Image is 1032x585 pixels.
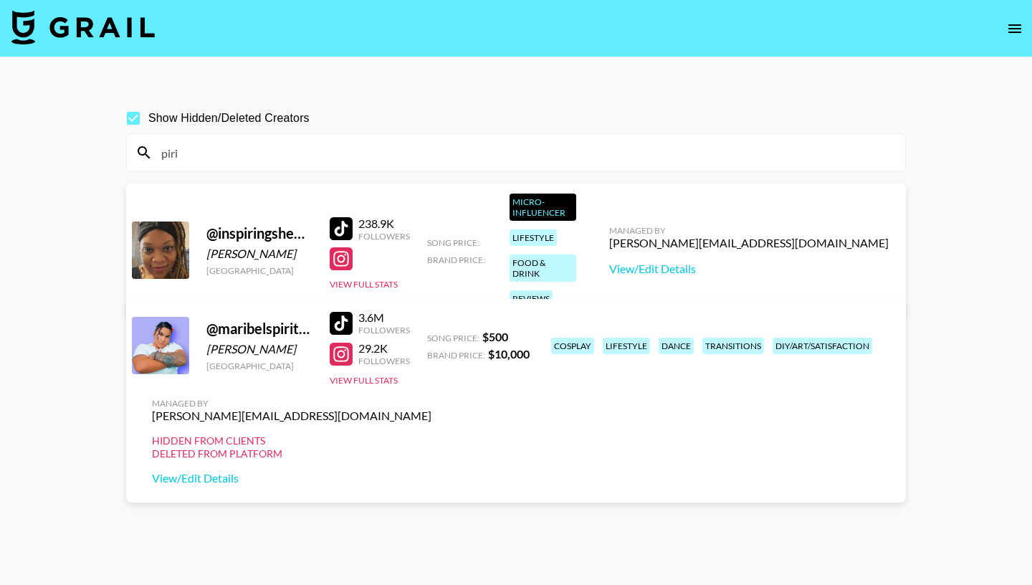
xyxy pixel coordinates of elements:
strong: $ 500 [482,330,508,343]
div: 29.2K [358,341,410,356]
div: diy/art/satisfaction [773,338,872,354]
div: reviews [510,290,553,307]
div: 3.6M [358,310,410,325]
div: [PERSON_NAME] [206,342,312,356]
img: Grail Talent [11,10,155,44]
button: View Full Stats [330,375,398,386]
div: [GEOGRAPHIC_DATA] [206,265,312,276]
strong: $ 10,000 [488,347,530,361]
div: [PERSON_NAME][EMAIL_ADDRESS][DOMAIN_NAME] [152,409,431,423]
div: dance [659,338,694,354]
span: Brand Price: [427,350,485,361]
div: cosplay [551,338,594,354]
div: Managed By [152,398,431,409]
div: transitions [702,338,764,354]
div: Deleted from Platform [152,447,431,460]
div: @ maribelspiritualjourney [206,320,312,338]
div: [GEOGRAPHIC_DATA] [206,361,312,371]
div: [PERSON_NAME] [206,247,312,261]
button: View Full Stats [330,279,398,290]
span: Song Price: [427,333,479,343]
div: lifestyle [510,229,557,246]
span: Show Hidden/Deleted Creators [148,110,310,127]
a: View/Edit Details [152,471,431,485]
div: [PERSON_NAME][EMAIL_ADDRESS][DOMAIN_NAME] [609,236,889,250]
div: Micro-Influencer [510,194,576,221]
input: Search by User Name [153,141,897,164]
div: Followers [358,356,410,366]
div: 238.9K [358,217,410,231]
span: Song Price: [427,237,479,248]
span: Brand Price: [427,255,485,265]
a: View/Edit Details [609,262,889,276]
div: lifestyle [603,338,650,354]
div: Followers [358,325,410,336]
div: Managed By [609,225,889,236]
div: Followers [358,231,410,242]
div: @ inspiringshe2be [206,224,312,242]
div: food & drink [510,255,576,282]
div: Hidden from Clients [152,434,431,447]
button: open drawer [1000,14,1029,43]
